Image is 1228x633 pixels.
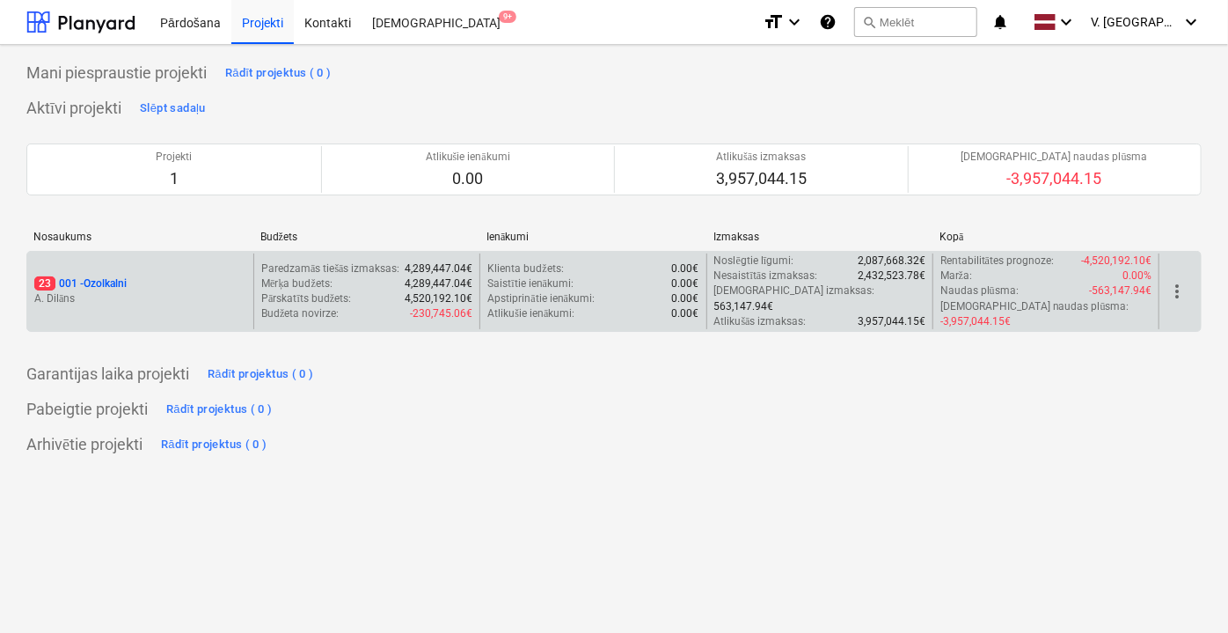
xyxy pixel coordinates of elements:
[1166,281,1188,302] span: more_vert
[135,94,210,122] button: Slēpt sadaļu
[716,168,807,189] p: 3,957,044.15
[26,63,207,84] p: Mani piespraustie projekti
[221,59,336,87] button: Rādīt projektus ( 0 )
[261,276,333,291] p: Mērķa budžets :
[487,261,563,276] p: Klienta budžets :
[940,314,1011,329] p: -3,957,044.15€
[487,306,574,321] p: Atlikušie ienākumi :
[26,399,148,420] p: Pabeigtie projekti
[819,11,837,33] i: Zināšanu pamats
[166,400,273,420] div: Rādīt projektus ( 0 )
[862,15,876,29] span: search
[713,231,926,243] div: Izmaksas
[714,254,794,269] p: Noslēgtie līgumi :
[858,269,925,283] p: 2,432,523.78€
[854,7,977,37] button: Meklēt
[1056,11,1077,33] i: keyboard_arrow_down
[487,291,595,306] p: Apstiprinātie ienākumi :
[34,276,246,306] div: 23001 -OzolkalniA. Dilāns
[714,269,818,283] p: Nesaistītās izmaksas :
[714,314,807,329] p: Atlikušās izmaksas :
[939,231,1152,244] div: Kopā
[260,231,473,244] div: Budžets
[156,168,192,189] p: 1
[426,168,510,189] p: 0.00
[858,254,925,269] p: 2,087,668.32€
[1089,283,1151,298] p: -563,147.94€
[140,99,206,119] div: Slēpt sadaļu
[961,150,1148,165] p: [DEMOGRAPHIC_DATA] naudas plūsma
[162,395,277,423] button: Rādīt projektus ( 0 )
[1180,11,1202,33] i: keyboard_arrow_down
[1091,15,1179,29] span: V. [GEOGRAPHIC_DATA]
[1122,269,1151,283] p: 0.00%
[156,150,192,165] p: Projekti
[961,168,1148,189] p: -3,957,044.15
[940,299,1129,314] p: [DEMOGRAPHIC_DATA] naudas plūsma :
[487,276,574,291] p: Saistītie ienākumi :
[499,11,516,23] span: 9+
[714,299,774,314] p: 563,147.94€
[991,11,1009,33] i: notifications
[940,269,972,283] p: Marža :
[763,11,784,33] i: format_size
[858,314,925,329] p: 3,957,044.15€
[34,276,127,291] p: 001 - Ozolkalni
[261,261,399,276] p: Paredzamās tiešās izmaksas :
[26,98,121,119] p: Aktīvi projekti
[157,431,272,459] button: Rādīt projektus ( 0 )
[940,283,1019,298] p: Naudas plūsma :
[672,276,699,291] p: 0.00€
[410,306,472,321] p: -230,745.06€
[672,291,699,306] p: 0.00€
[716,150,807,165] p: Atlikušās izmaksas
[405,276,472,291] p: 4,289,447.04€
[34,276,55,291] span: 23
[405,261,472,276] p: 4,289,447.04€
[261,306,339,321] p: Budžeta novirze :
[203,360,318,388] button: Rādīt projektus ( 0 )
[26,364,189,385] p: Garantijas laika projekti
[672,261,699,276] p: 0.00€
[486,231,699,244] div: Ienākumi
[426,150,510,165] p: Atlikušie ienākumi
[940,254,1054,269] p: Rentabilitātes prognoze :
[261,291,351,306] p: Pārskatīts budžets :
[208,364,314,385] div: Rādīt projektus ( 0 )
[161,435,267,455] div: Rādīt projektus ( 0 )
[1081,254,1151,269] p: -4,520,192.10€
[405,291,472,306] p: 4,520,192.10€
[672,306,699,321] p: 0.00€
[34,291,246,306] p: A. Dilāns
[26,434,143,455] p: Arhivētie projekti
[225,63,332,84] div: Rādīt projektus ( 0 )
[714,283,875,298] p: [DEMOGRAPHIC_DATA] izmaksas :
[33,231,246,243] div: Nosaukums
[784,11,805,33] i: keyboard_arrow_down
